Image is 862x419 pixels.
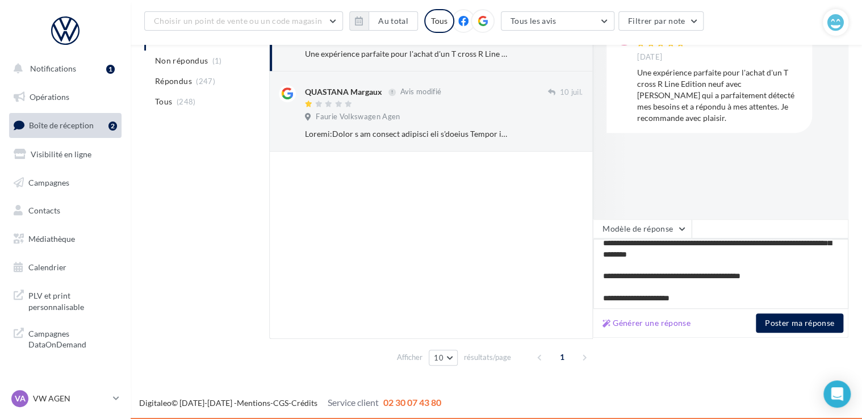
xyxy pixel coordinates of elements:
a: Mentions [237,398,270,408]
button: Modèle de réponse [593,219,692,238]
span: 10 [434,353,443,362]
button: Choisir un point de vente ou un code magasin [144,11,343,31]
span: (248) [177,97,196,106]
span: Afficher [397,352,422,363]
span: Tous les avis [510,16,556,26]
span: Non répondus [155,55,208,66]
a: VA VW AGEN [9,388,122,409]
span: 1 [553,348,571,366]
span: (247) [196,77,215,86]
button: Au total [349,11,418,31]
button: Générer une réponse [598,316,695,330]
span: VA [15,393,26,404]
a: Médiathèque [7,227,124,251]
a: Crédits [291,398,317,408]
span: Contacts [28,206,60,215]
span: Calendrier [28,262,66,272]
span: Boîte de réception [29,120,94,130]
button: Au total [369,11,418,31]
button: Filtrer par note [618,11,704,31]
a: Digitaleo [139,398,171,408]
a: Calendrier [7,255,124,279]
a: Campagnes [7,171,124,195]
button: Poster ma réponse [756,313,843,333]
span: Répondus [155,76,192,87]
div: Une expérience parfaite pour l'achat d'un T cross R Line Edition neuf avec [PERSON_NAME] qui a pa... [637,67,803,124]
a: Visibilité en ligne [7,143,124,166]
span: Service client [328,397,379,408]
span: Opérations [30,92,69,102]
span: Faurie Volkswagen Agen [316,112,400,122]
div: Loremi:Dolor s am consect adipisci eli s'doeius Tempor in utlab e dolor mag aliqu en adminim: 9) ... [305,128,509,140]
span: Notifications [30,64,76,73]
button: Tous les avis [501,11,614,31]
button: Notifications 1 [7,57,119,81]
div: Open Intercom Messenger [823,380,851,408]
span: 10 juil. [559,87,583,98]
span: Tous [155,96,172,107]
span: résultats/page [464,352,511,363]
span: Choisir un point de vente ou un code magasin [154,16,322,26]
span: PLV et print personnalisable [28,288,117,312]
span: 02 30 07 43 80 [383,397,441,408]
span: © [DATE]-[DATE] - - - [139,398,441,408]
a: PLV et print personnalisable [7,283,124,317]
a: Campagnes DataOnDemand [7,321,124,355]
a: Boîte de réception2 [7,113,124,137]
p: VW AGEN [33,393,108,404]
div: Une expérience parfaite pour l'achat d'un T cross R Line Edition neuf avec [PERSON_NAME] qui a pa... [305,48,509,60]
span: Avis modifié [400,87,441,97]
div: 2 [108,121,117,131]
span: Médiathèque [28,234,75,244]
a: Opérations [7,85,124,109]
button: 10 [429,350,458,366]
span: [DATE] [637,52,662,62]
span: Campagnes DataOnDemand [28,326,117,350]
a: Contacts [7,199,124,223]
div: Tous [424,9,454,33]
span: (1) [212,56,222,65]
div: 1 [106,65,115,74]
div: QUASTANA Margaux [305,86,382,98]
a: CGS [273,398,288,408]
span: Visibilité en ligne [31,149,91,159]
span: Campagnes [28,177,69,187]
